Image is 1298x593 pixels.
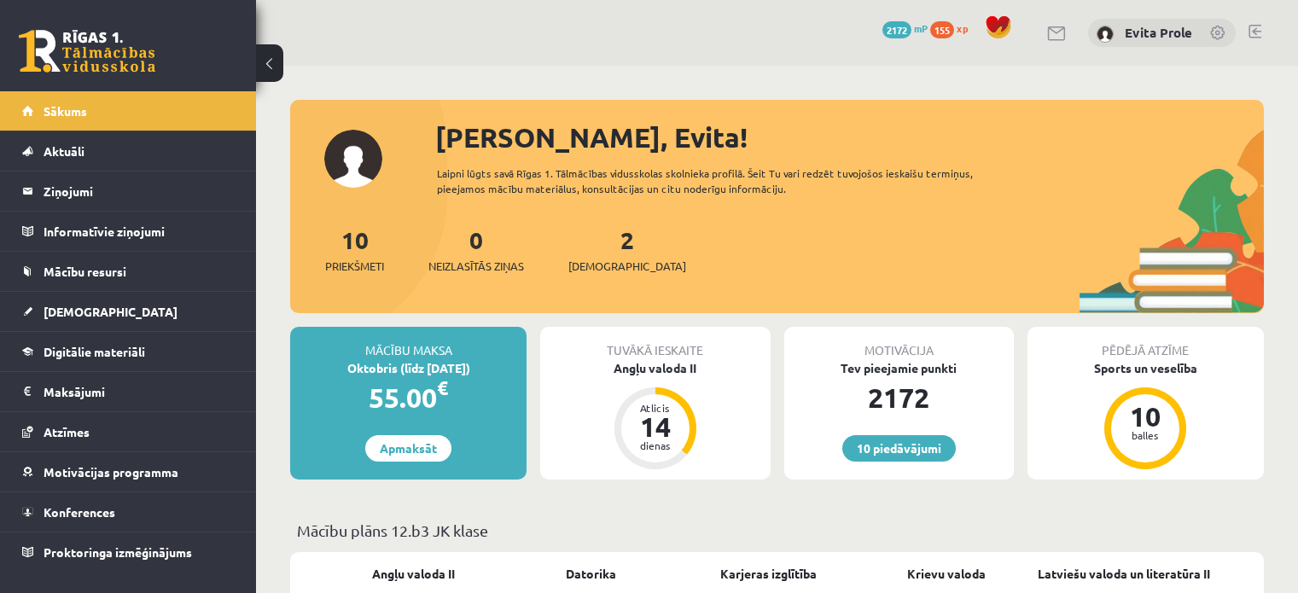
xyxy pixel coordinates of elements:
[44,464,178,480] span: Motivācijas programma
[290,327,527,359] div: Mācību maksa
[372,565,455,583] a: Angļu valoda II
[22,172,235,211] a: Ziņojumi
[22,372,235,411] a: Maksājumi
[720,565,817,583] a: Karjeras izglītība
[19,30,155,73] a: Rīgas 1. Tālmācības vidusskola
[22,292,235,331] a: [DEMOGRAPHIC_DATA]
[325,224,384,275] a: 10Priekšmeti
[540,327,770,359] div: Tuvākā ieskaite
[1027,359,1264,377] div: Sports un veselība
[297,519,1257,542] p: Mācību plāns 12.b3 JK klase
[44,504,115,520] span: Konferences
[630,440,681,451] div: dienas
[882,21,911,38] span: 2172
[784,377,1014,418] div: 2172
[930,21,954,38] span: 155
[1125,24,1192,41] a: Evita Prole
[566,565,616,583] a: Datorika
[44,212,235,251] legend: Informatīvie ziņojumi
[930,21,976,35] a: 155 xp
[1027,327,1264,359] div: Pēdējā atzīme
[630,403,681,413] div: Atlicis
[914,21,928,35] span: mP
[957,21,968,35] span: xp
[365,435,451,462] a: Apmaksāt
[1097,26,1114,43] img: Evita Prole
[325,258,384,275] span: Priekšmeti
[437,166,1022,196] div: Laipni lūgts savā Rīgas 1. Tālmācības vidusskolas skolnieka profilā. Šeit Tu vari redzēt tuvojošo...
[22,492,235,532] a: Konferences
[22,131,235,171] a: Aktuāli
[784,359,1014,377] div: Tev pieejamie punkti
[1027,359,1264,472] a: Sports un veselība 10 balles
[44,424,90,439] span: Atzīmes
[540,359,770,472] a: Angļu valoda II Atlicis 14 dienas
[568,224,686,275] a: 2[DEMOGRAPHIC_DATA]
[1120,403,1171,430] div: 10
[44,103,87,119] span: Sākums
[842,435,956,462] a: 10 piedāvājumi
[44,172,235,211] legend: Ziņojumi
[437,375,448,400] span: €
[290,359,527,377] div: Oktobris (līdz [DATE])
[44,344,145,359] span: Digitālie materiāli
[882,21,928,35] a: 2172 mP
[22,252,235,291] a: Mācību resursi
[1120,430,1171,440] div: balles
[44,372,235,411] legend: Maksājumi
[1038,565,1210,583] a: Latviešu valoda un literatūra II
[630,413,681,440] div: 14
[22,91,235,131] a: Sākums
[44,264,126,279] span: Mācību resursi
[784,327,1014,359] div: Motivācija
[907,565,986,583] a: Krievu valoda
[428,258,524,275] span: Neizlasītās ziņas
[540,359,770,377] div: Angļu valoda II
[428,224,524,275] a: 0Neizlasītās ziņas
[22,212,235,251] a: Informatīvie ziņojumi
[290,377,527,418] div: 55.00
[22,532,235,572] a: Proktoringa izmēģinājums
[44,143,84,159] span: Aktuāli
[435,117,1264,158] div: [PERSON_NAME], Evita!
[22,412,235,451] a: Atzīmes
[44,304,178,319] span: [DEMOGRAPHIC_DATA]
[568,258,686,275] span: [DEMOGRAPHIC_DATA]
[44,544,192,560] span: Proktoringa izmēģinājums
[22,332,235,371] a: Digitālie materiāli
[22,452,235,491] a: Motivācijas programma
